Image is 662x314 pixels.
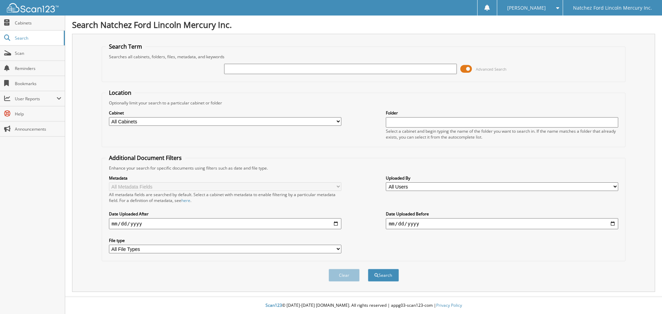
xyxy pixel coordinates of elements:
div: © [DATE]-[DATE] [DOMAIN_NAME]. All rights reserved | appg03-scan123-com | [65,297,662,314]
span: Help [15,111,61,117]
h1: Search Natchez Ford Lincoln Mercury Inc. [72,19,655,30]
span: Bookmarks [15,81,61,87]
span: Natchez Ford Lincoln Mercury Inc. [573,6,652,10]
label: Date Uploaded After [109,211,341,217]
label: File type [109,237,341,243]
span: User Reports [15,96,57,102]
div: All metadata fields are searched by default. Select a cabinet with metadata to enable filtering b... [109,192,341,203]
iframe: Chat Widget [628,281,662,314]
div: Select a cabinet and begin typing the name of the folder you want to search in. If the name match... [386,128,618,140]
span: Advanced Search [476,67,506,72]
input: start [109,218,341,229]
legend: Additional Document Filters [106,154,185,162]
span: Cabinets [15,20,61,26]
label: Uploaded By [386,175,618,181]
label: Date Uploaded Before [386,211,618,217]
span: [PERSON_NAME] [507,6,546,10]
label: Metadata [109,175,341,181]
input: end [386,218,618,229]
legend: Search Term [106,43,146,50]
div: Enhance your search for specific documents using filters such as date and file type. [106,165,622,171]
span: Scan [15,50,61,56]
span: Reminders [15,65,61,71]
label: Cabinet [109,110,341,116]
span: Announcements [15,126,61,132]
div: Searches all cabinets, folders, files, metadata, and keywords [106,54,622,60]
span: Scan123 [265,302,282,308]
button: Search [368,269,399,282]
span: Search [15,35,60,41]
a: here [181,197,190,203]
img: scan123-logo-white.svg [7,3,59,12]
div: Optionally limit your search to a particular cabinet or folder [106,100,622,106]
legend: Location [106,89,135,97]
a: Privacy Policy [436,302,462,308]
button: Clear [329,269,360,282]
label: Folder [386,110,618,116]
